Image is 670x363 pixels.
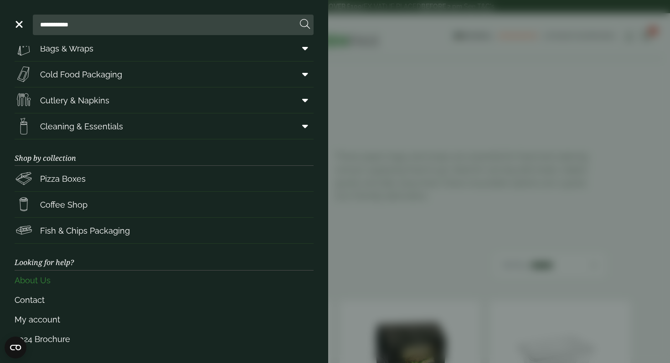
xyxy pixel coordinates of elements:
[15,91,33,109] img: Cutlery.svg
[15,221,33,240] img: FishNchip_box.svg
[15,61,314,87] a: Cold Food Packaging
[40,199,88,211] span: Coffee Shop
[40,120,123,133] span: Cleaning & Essentials
[15,192,314,217] a: Coffee Shop
[15,329,314,349] a: 2024 Brochure
[15,290,314,310] a: Contact
[15,218,314,243] a: Fish & Chips Packaging
[15,39,33,57] img: Paper_carriers.svg
[15,195,33,214] img: HotDrink_paperCup.svg
[15,166,314,191] a: Pizza Boxes
[40,42,93,55] span: Bags & Wraps
[40,173,86,185] span: Pizza Boxes
[15,310,314,329] a: My account
[40,68,122,81] span: Cold Food Packaging
[15,113,314,139] a: Cleaning & Essentials
[15,36,314,61] a: Bags & Wraps
[15,139,314,166] h3: Shop by collection
[15,169,33,188] img: Pizza_boxes.svg
[15,244,314,270] h3: Looking for help?
[15,117,33,135] img: open-wipe.svg
[15,271,314,290] a: About Us
[5,337,26,358] button: Open CMP widget
[40,94,109,107] span: Cutlery & Napkins
[15,87,314,113] a: Cutlery & Napkins
[15,65,33,83] img: Sandwich_box.svg
[40,225,130,237] span: Fish & Chips Packaging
